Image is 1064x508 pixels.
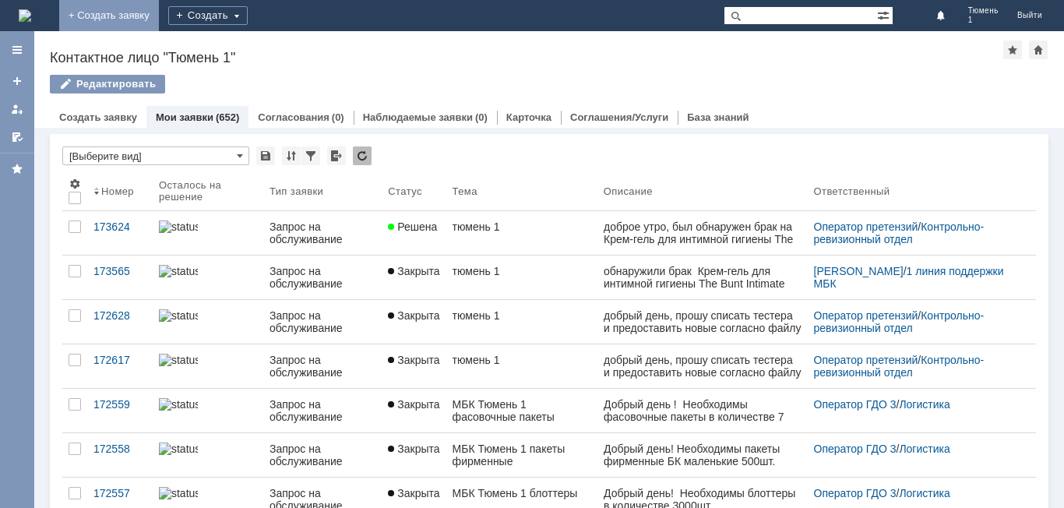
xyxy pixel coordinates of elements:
[270,443,375,467] div: Запрос на обслуживание
[899,398,949,411] a: Логистика
[93,398,146,411] div: 172559
[282,146,301,165] div: Сортировка...
[814,265,1017,290] div: /
[968,6,999,16] span: Тюмень
[570,111,668,123] a: Соглашения/Услуги
[446,433,597,477] a: МБК Тюмень 1 пакеты фирменные
[159,309,198,322] img: statusbar-100 (1).png
[382,300,446,344] a: Закрыта
[814,220,1017,245] div: /
[506,111,551,123] a: Карточка
[263,433,382,477] a: Запрос на обслуживание
[388,185,421,197] div: Статус
[59,111,137,123] a: Создать заявку
[388,354,439,366] span: Закрыта
[270,220,375,245] div: Запрос на обслуживание
[814,487,1017,499] div: /
[93,309,146,322] div: 172628
[382,389,446,432] a: Закрыта
[814,354,918,366] a: Оператор претензий
[153,211,263,255] a: statusbar-60 (1).png
[446,300,597,344] a: тюмень 1
[446,171,597,211] th: Тема
[388,398,439,411] span: Закрыта
[270,398,375,423] div: Запрос на обслуживание
[216,111,239,123] div: (652)
[814,309,1017,334] div: /
[263,211,382,255] a: Запрос на обслуживание
[453,487,591,499] div: МБК Тюмень 1 блоттеры
[814,398,1017,411] div: /
[814,354,985,379] a: Контрольно-ревизионный отдел
[159,443,198,455] img: statusbar-100 (1).png
[814,265,904,277] a: [PERSON_NAME]
[301,146,320,165] div: Фильтрация...
[446,211,597,255] a: тюмень 1
[50,50,1003,65] div: Контактное лицо "Тюмень 1"
[332,111,344,123] div: (0)
[899,443,949,455] a: Логистика
[263,300,382,344] a: Запрос на обслуживание
[453,220,591,233] div: тюмень 1
[877,7,893,22] span: Расширенный поиск
[388,220,437,233] span: Решена
[388,309,439,322] span: Закрыта
[87,171,153,211] th: Номер
[156,111,213,123] a: Мои заявки
[93,220,146,233] div: 173624
[159,487,198,499] img: statusbar-100 (1).png
[814,398,897,411] a: Оператор ГДО 3
[87,433,153,477] a: 172558
[153,433,263,477] a: statusbar-100 (1).png
[256,146,275,165] div: Сохранить вид
[263,171,382,211] th: Тип заявки
[388,265,439,277] span: Закрыта
[814,443,897,455] a: Оператор ГДО 3
[604,185,653,197] div: Описание
[814,354,1017,379] div: /
[93,443,146,455] div: 172558
[382,433,446,477] a: Закрыта
[5,97,30,122] a: Мои заявки
[153,344,263,388] a: statusbar-100 (1).png
[1029,41,1048,59] div: Сделать домашней страницей
[382,256,446,299] a: Закрыта
[159,265,198,277] img: statusbar-100 (1).png
[93,265,146,277] div: 173565
[19,9,31,22] img: logo
[159,179,245,203] div: Осталось на решение
[814,487,897,499] a: Оператор ГДО 3
[87,344,153,388] a: 172617
[814,309,985,334] a: Контрольно-ревизионный отдел
[814,220,918,233] a: Оператор претензий
[87,256,153,299] a: 173565
[687,111,749,123] a: База знаний
[270,265,375,290] div: Запрос на обслуживание
[270,354,375,379] div: Запрос на обслуживание
[388,487,439,499] span: Закрыта
[69,178,81,190] span: Настройки
[153,300,263,344] a: statusbar-100 (1).png
[453,354,591,366] div: тюмень 1
[453,398,591,423] div: МБК Тюмень 1 фасовочные пакеты
[270,309,375,334] div: Запрос на обслуживание
[153,389,263,432] a: statusbar-100 (1).png
[453,443,591,467] div: МБК Тюмень 1 пакеты фирменные
[814,443,1017,455] div: /
[363,111,473,123] a: Наблюдаемые заявки
[446,256,597,299] a: тюмень 1
[101,185,134,197] div: Номер
[5,69,30,93] a: Создать заявку
[263,256,382,299] a: Запрос на обслуживание
[168,6,248,25] div: Создать
[327,146,346,165] div: Экспорт списка
[159,398,198,411] img: statusbar-100 (1).png
[5,125,30,150] a: Мои согласования
[87,211,153,255] a: 173624
[1003,41,1022,59] div: Добавить в избранное
[814,309,918,322] a: Оператор претензий
[87,389,153,432] a: 172559
[453,185,477,197] div: Тема
[270,185,323,197] div: Тип заявки
[263,344,382,388] a: Запрос на обслуживание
